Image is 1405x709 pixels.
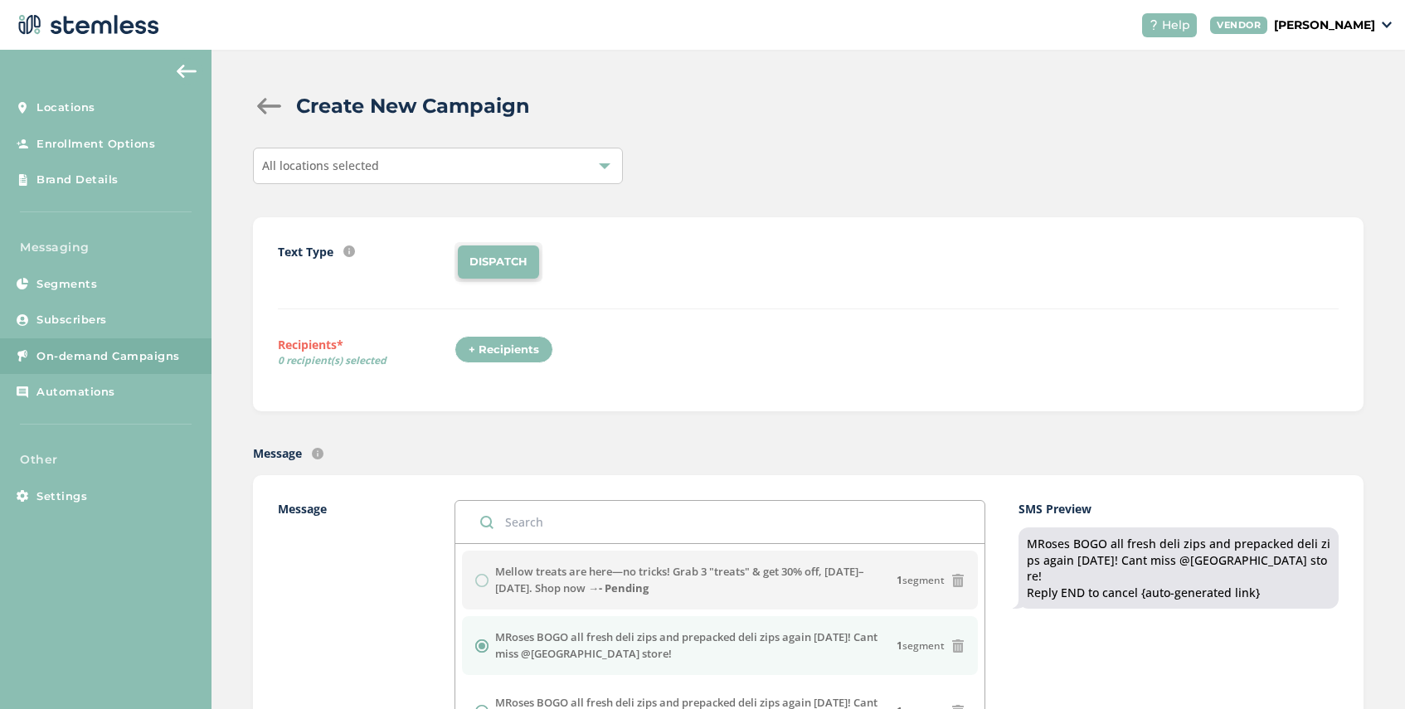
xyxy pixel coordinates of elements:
[1274,17,1375,34] p: [PERSON_NAME]
[1149,20,1159,30] img: icon-help-white-03924b79.svg
[36,172,119,188] span: Brand Details
[1162,17,1190,34] span: Help
[599,580,649,595] strong: - Pending
[455,336,553,364] div: + Recipients
[897,573,945,588] span: segment
[897,639,902,653] strong: 1
[36,384,115,401] span: Automations
[458,245,539,279] li: DISPATCH
[897,639,945,653] span: segment
[455,501,984,543] input: Search
[13,8,159,41] img: logo-dark-0685b13c.svg
[278,353,455,368] span: 0 recipient(s) selected
[312,448,323,459] img: icon-info-236977d2.svg
[262,158,379,173] span: All locations selected
[36,348,180,365] span: On-demand Campaigns
[343,245,355,257] img: icon-info-236977d2.svg
[177,65,197,78] img: icon-arrow-back-accent-c549486e.svg
[36,488,87,505] span: Settings
[495,629,897,662] label: MRoses BOGO all fresh deli zips and prepacked deli zips again [DATE]! Cant miss @[GEOGRAPHIC_DATA...
[897,573,902,587] strong: 1
[1322,629,1405,709] iframe: Chat Widget
[253,444,302,462] label: Message
[1027,536,1330,600] div: MRoses BOGO all fresh deli zips and prepacked deli zips again [DATE]! Cant miss @[GEOGRAPHIC_DATA...
[296,91,530,121] h2: Create New Campaign
[36,312,107,328] span: Subscribers
[495,564,897,596] label: Mellow treats are here—no tricks! Grab 3 "treats" & get 30% off, [DATE]–[DATE]. Shop now →
[36,100,95,116] span: Locations
[1210,17,1267,34] div: VENDOR
[1382,22,1392,28] img: icon_down-arrow-small-66adaf34.svg
[278,243,333,260] label: Text Type
[278,336,455,374] label: Recipients*
[36,136,155,153] span: Enrollment Options
[36,276,97,293] span: Segments
[1019,500,1339,517] label: SMS Preview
